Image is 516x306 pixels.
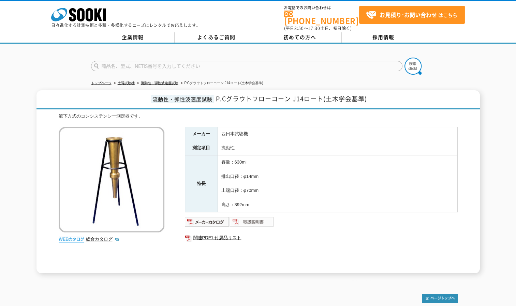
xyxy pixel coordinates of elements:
a: 総合カタログ [86,236,119,242]
a: 関連PDF1 付属品リスト [185,233,458,242]
span: P.Cグラウトフローコーン J14ロート(土木学会基準) [216,94,367,103]
a: メーカーカタログ [185,221,230,226]
a: 採用情報 [342,32,425,43]
img: トップページへ [422,294,458,303]
th: メーカー [185,127,218,141]
p: 日々進化する計測技術と多種・多様化するニーズにレンタルでお応えします。 [51,23,201,27]
img: btn_search.png [404,58,422,75]
th: 特長 [185,155,218,212]
span: お電話でのお問い合わせは [284,6,359,10]
a: 流動性・弾性波速度試験 [141,81,178,85]
a: トップページ [91,81,112,85]
span: はこちら [366,10,457,20]
a: よくあるご質問 [175,32,258,43]
span: 流動性・弾性波速度試験 [151,95,214,103]
img: P.Cグラウトフローコーン J14ロート(土木学会基準) [59,127,164,232]
span: (平日 ～ 土日、祝日除く) [284,25,352,31]
li: P.Cグラウトフローコーン J14ロート(土木学会基準) [179,80,263,87]
img: webカタログ [59,236,84,243]
a: 取扱説明書 [230,221,274,226]
a: お見積り･お問い合わせはこちら [359,6,465,24]
span: 8:50 [294,25,304,31]
td: 流動性 [218,141,457,155]
td: 容量：630ml 排出口径：φ14mm 上端口径：φ70mm 高さ：392mm [218,155,457,212]
div: 流下方式のコンシステンシー測定器です。 [59,113,458,120]
strong: お見積り･お問い合わせ [380,11,437,19]
a: 初めての方へ [258,32,342,43]
td: 西日本試験機 [218,127,457,141]
a: 企業情報 [91,32,175,43]
span: 17:30 [308,25,320,31]
input: 商品名、型式、NETIS番号を入力してください [91,61,402,71]
a: [PHONE_NUMBER] [284,11,359,25]
a: 土質試験機 [118,81,135,85]
th: 測定項目 [185,141,218,155]
img: 取扱説明書 [230,216,274,227]
img: メーカーカタログ [185,216,230,227]
span: 初めての方へ [283,33,316,41]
